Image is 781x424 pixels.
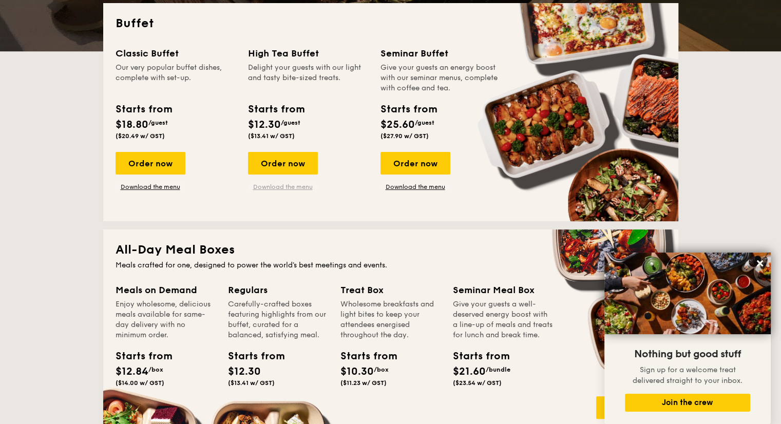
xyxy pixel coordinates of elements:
[116,132,165,140] span: ($20.49 w/ GST)
[116,365,148,378] span: $12.84
[633,365,742,385] span: Sign up for a welcome treat delivered straight to your inbox.
[340,283,441,297] div: Treat Box
[340,379,387,387] span: ($11.23 w/ GST)
[228,349,274,364] div: Starts from
[453,349,499,364] div: Starts from
[625,394,750,412] button: Join the crew
[248,63,368,93] div: Delight your guests with our light and tasty bite-sized treats.
[116,349,162,364] div: Starts from
[340,365,374,378] span: $10.30
[752,255,768,272] button: Close
[380,119,415,131] span: $25.60
[148,119,168,126] span: /guest
[228,299,328,340] div: Carefully-crafted boxes featuring highlights from our buffet, curated for a balanced, satisfying ...
[116,283,216,297] div: Meals on Demand
[248,119,281,131] span: $12.30
[453,299,553,340] div: Give your guests a well-deserved energy boost with a line-up of meals and treats for lunch and br...
[116,119,148,131] span: $18.80
[248,132,295,140] span: ($13.41 w/ GST)
[248,102,304,117] div: Starts from
[248,183,318,191] a: Download the menu
[453,365,486,378] span: $21.60
[248,152,318,175] div: Order now
[228,365,261,378] span: $12.30
[116,152,185,175] div: Order now
[116,183,185,191] a: Download the menu
[380,183,450,191] a: Download the menu
[116,102,172,117] div: Starts from
[116,299,216,340] div: Enjoy wholesome, delicious meals available for same-day delivery with no minimum order.
[604,253,771,334] img: DSC07876-Edit02-Large.jpeg
[486,366,510,373] span: /bundle
[281,119,300,126] span: /guest
[116,63,236,93] div: Our very popular buffet dishes, complete with set-up.
[634,348,741,360] span: Nothing but good stuff
[453,379,502,387] span: ($23.54 w/ GST)
[380,152,450,175] div: Order now
[248,46,368,61] div: High Tea Buffet
[116,379,164,387] span: ($14.00 w/ GST)
[374,366,389,373] span: /box
[596,396,666,419] div: Order now
[116,46,236,61] div: Classic Buffet
[380,102,436,117] div: Starts from
[148,366,163,373] span: /box
[380,132,429,140] span: ($27.90 w/ GST)
[380,63,501,93] div: Give your guests an energy boost with our seminar menus, complete with coffee and tea.
[116,15,666,32] h2: Buffet
[116,242,666,258] h2: All-Day Meal Boxes
[380,46,501,61] div: Seminar Buffet
[340,349,387,364] div: Starts from
[116,260,666,271] div: Meals crafted for one, designed to power the world's best meetings and events.
[453,283,553,297] div: Seminar Meal Box
[228,283,328,297] div: Regulars
[228,379,275,387] span: ($13.41 w/ GST)
[415,119,434,126] span: /guest
[340,299,441,340] div: Wholesome breakfasts and light bites to keep your attendees energised throughout the day.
